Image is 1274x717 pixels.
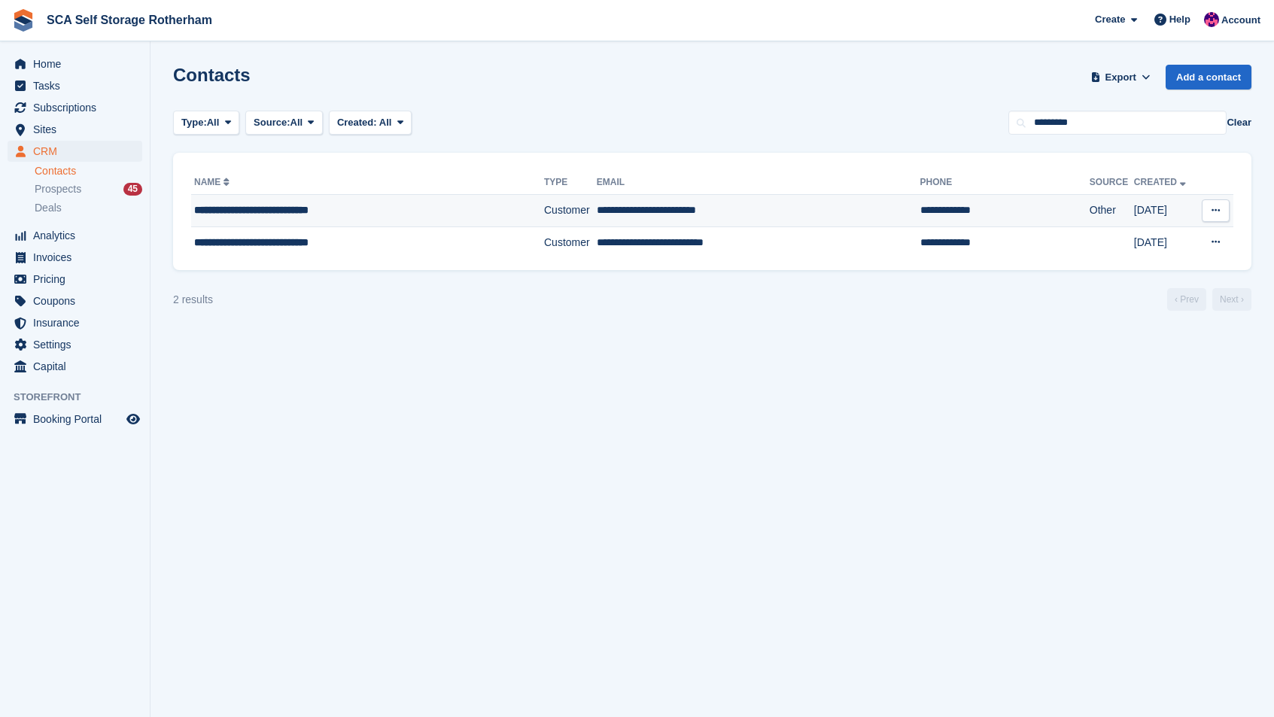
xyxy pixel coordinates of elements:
a: Deals [35,200,142,216]
td: [DATE] [1134,226,1197,258]
span: Account [1221,13,1260,28]
span: All [379,117,392,128]
span: Create [1095,12,1125,27]
a: Add a contact [1166,65,1251,90]
a: Previous [1167,288,1206,311]
span: Settings [33,334,123,355]
td: Other [1090,195,1134,227]
span: Booking Portal [33,409,123,430]
a: menu [8,75,142,96]
span: Deals [35,201,62,215]
a: menu [8,141,142,162]
span: Tasks [33,75,123,96]
button: Created: All [329,111,412,135]
a: menu [8,119,142,140]
span: Home [33,53,123,74]
span: Pricing [33,269,123,290]
span: Analytics [33,225,123,246]
a: menu [8,409,142,430]
h1: Contacts [173,65,251,85]
button: Source: All [245,111,323,135]
th: Email [597,171,920,195]
span: Storefront [14,390,150,405]
span: Coupons [33,290,123,311]
nav: Page [1164,288,1254,311]
button: Type: All [173,111,239,135]
div: 2 results [173,292,213,308]
a: menu [8,269,142,290]
a: menu [8,356,142,377]
a: Prospects 45 [35,181,142,197]
td: Customer [544,226,597,258]
span: Source: [254,115,290,130]
span: CRM [33,141,123,162]
span: Created: [337,117,377,128]
span: All [207,115,220,130]
a: menu [8,97,142,118]
span: Export [1105,70,1136,85]
a: Contacts [35,164,142,178]
a: Next [1212,288,1251,311]
span: Capital [33,356,123,377]
th: Source [1090,171,1134,195]
a: menu [8,225,142,246]
span: Invoices [33,247,123,268]
div: 45 [123,183,142,196]
button: Clear [1227,115,1251,130]
td: Customer [544,195,597,227]
a: Name [194,177,233,187]
a: menu [8,247,142,268]
span: Prospects [35,182,81,196]
img: stora-icon-8386f47178a22dfd0bd8f6a31ec36ba5ce8667c1dd55bd0f319d3a0aa187defe.svg [12,9,35,32]
a: SCA Self Storage Rotherham [41,8,218,32]
a: menu [8,312,142,333]
td: [DATE] [1134,195,1197,227]
span: Subscriptions [33,97,123,118]
a: Preview store [124,410,142,428]
th: Type [544,171,597,195]
span: Help [1169,12,1190,27]
a: Created [1134,177,1189,187]
span: All [290,115,303,130]
a: menu [8,334,142,355]
a: menu [8,290,142,311]
span: Sites [33,119,123,140]
a: menu [8,53,142,74]
span: Insurance [33,312,123,333]
th: Phone [920,171,1090,195]
img: Sam Chapman [1204,12,1219,27]
span: Type: [181,115,207,130]
button: Export [1087,65,1154,90]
